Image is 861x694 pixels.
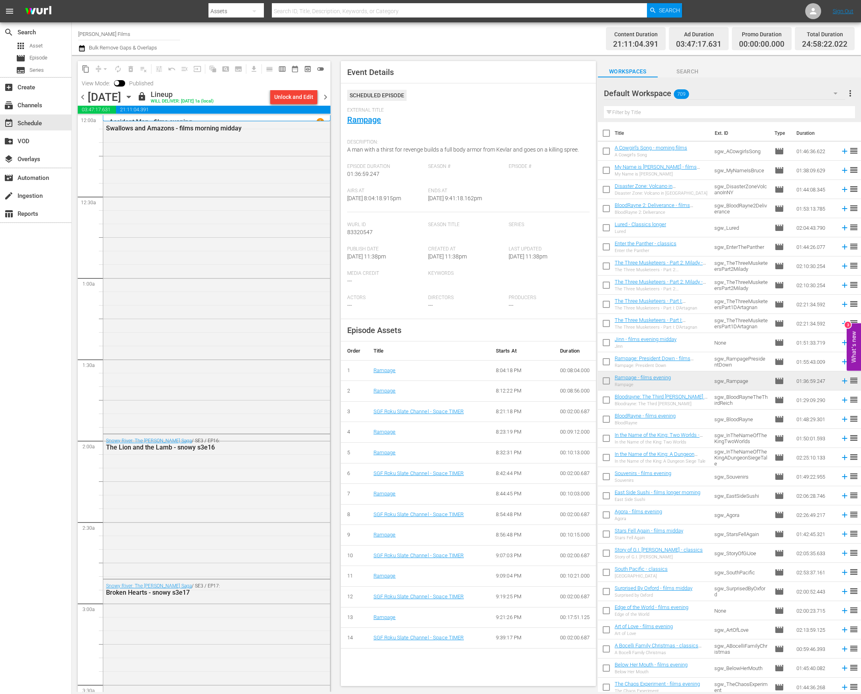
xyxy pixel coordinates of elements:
[615,623,673,629] a: Art of Love - films evening
[106,124,287,132] div: Swallows and Amazons - films morning midday
[711,237,771,256] td: sgw_EnterThePanther
[341,484,367,505] td: 7
[615,662,688,668] a: Below Her Mouth - films evening
[554,360,596,381] td: 00:08:04.000
[793,486,837,505] td: 02:06:28.746
[770,122,792,144] th: Type
[775,338,784,347] span: Episode
[615,279,706,291] a: The Three Musketeers - Part 2: Milady - films evening
[613,29,659,40] div: Content Duration
[793,410,837,429] td: 01:48:29.301
[840,434,849,443] svg: Add to Schedule
[615,470,671,476] a: Souvenirs - films evening
[341,463,367,484] td: 6
[711,142,771,161] td: sgw_ACowgirlsSong
[711,256,771,276] td: sgw_TheThreeMusketeersPart2Milady
[367,341,489,361] th: Title
[775,376,784,386] span: Episode
[615,604,688,610] a: Edge of the World - films evening
[849,280,859,290] span: reorder
[615,241,676,246] a: Enter the Panther - classics
[711,467,771,486] td: sgw_Souvenirs
[711,161,771,180] td: sgw_MyNameIsBruce
[373,470,464,476] a: SGF Roku Slate Channel - Space TIMER
[849,433,859,443] span: reorder
[849,395,859,404] span: reorder
[106,444,287,451] div: The Lion and the Lamb - snowy s3e16
[598,67,658,77] span: Workspaces
[301,63,314,75] span: View Backup
[793,467,837,486] td: 01:49:22.955
[711,314,771,333] td: sgw_TheThreeMusketeersPart1DArtagnan
[615,528,683,534] a: Stars Fell Again - films midday
[341,360,367,381] td: 1
[204,61,219,77] span: Refresh All Search Blocks
[29,54,47,62] span: Episode
[347,246,424,252] span: Publish Date
[615,355,694,367] a: Rampage: President Down - films evening
[711,390,771,410] td: sgw_BloodRayneTheThirdReich
[615,375,671,381] a: Rampage - films evening
[613,40,659,49] span: 21:11:04.391
[509,222,586,228] span: Series
[615,306,708,311] div: The Three Musketeers - Part I: D'Artagnan
[137,92,147,101] span: lock
[775,300,784,309] span: Episode
[4,136,14,146] span: VOD
[114,80,120,86] span: Toggle to switch from Published to Draft view.
[320,92,330,102] span: chevron_right
[489,463,554,484] td: 8:42:44 PM
[840,204,849,213] svg: Add to Schedule
[554,341,596,361] th: Duration
[793,256,837,276] td: 02:10:30.254
[116,106,330,114] span: 21:11:04.391
[615,344,676,349] div: Jinn
[489,360,554,381] td: 8:04:18 PM
[775,185,784,194] span: Episode
[793,218,837,237] td: 02:04:43.790
[347,188,424,194] span: Airs At
[341,504,367,525] td: 8
[615,317,686,329] a: The Three Musketeers - Part I: D'Artagnan - films evening
[373,511,464,517] a: SGF Roku Slate Channel - Space TIMER
[615,336,676,342] a: Jinn - films evening midday
[615,547,703,553] a: Story of G.I. [PERSON_NAME] - classics
[615,394,708,406] a: Bloodrayne: The Third [PERSON_NAME] - films evening
[615,210,708,215] div: BloodRayne 2: Deliverance
[711,180,771,199] td: sgw_DisasterZoneVolcanoInNY
[711,486,771,505] td: sgw_EastSideSushi
[347,171,379,177] span: 01:36:59.247
[849,376,859,385] span: reorder
[840,415,849,424] svg: Add to Schedule
[676,40,721,49] span: 03:47:17.631
[739,29,784,40] div: Promo Duration
[489,401,554,422] td: 8:21:18 PM
[840,185,849,194] svg: Add to Schedule
[793,352,837,371] td: 01:55:43.009
[4,28,14,37] span: Search
[615,681,700,687] a: The Chaos Experiment - films evening
[347,195,401,201] span: [DATE] 8:04:18.915pm
[615,267,708,272] div: The Three Musketeers - Part 2: [PERSON_NAME]
[840,243,849,251] svg: Add to Schedule
[106,438,287,451] div: / SE3 / EP16:
[489,422,554,443] td: 8:23:19 PM
[840,472,849,481] svg: Add to Schedule
[615,172,708,177] div: My Name is [PERSON_NAME]
[840,338,849,347] svg: Add to Schedule
[109,118,192,126] p: Accident Man - films evening
[775,242,784,252] span: Episode
[341,422,367,443] td: 4
[847,323,861,371] button: Open Feedback Widget
[347,139,586,146] span: Description:
[840,166,849,175] svg: Add to Schedule
[849,242,859,251] span: reorder
[554,442,596,463] td: 00:10:13.000
[373,367,396,373] a: Rampage
[125,80,157,87] span: Published
[849,318,859,328] span: reorder
[16,41,26,51] span: Asset
[347,90,407,101] div: Scheduled Episode
[554,463,596,484] td: 00:02:00.687
[341,442,367,463] td: 5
